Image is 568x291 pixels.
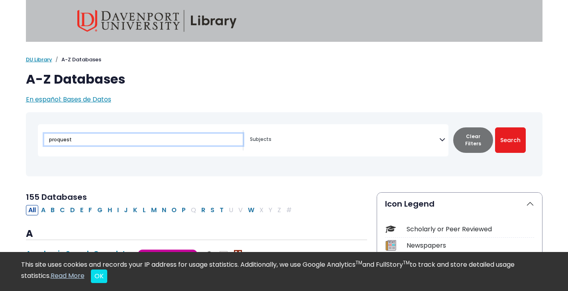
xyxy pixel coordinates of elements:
[26,191,87,203] span: 155 Databases
[26,112,542,176] nav: Search filters
[377,193,542,215] button: Icon Legend
[48,205,57,215] button: Filter Results B
[407,241,534,250] div: Newspapers
[149,205,159,215] button: Filter Results M
[205,250,213,258] img: Scholarly or Peer Reviewed
[356,259,362,266] sup: TM
[220,250,228,258] img: Audio & Video
[122,205,130,215] button: Filter Results J
[138,250,197,259] span: Good Starting Point
[217,205,226,215] button: Filter Results T
[26,205,38,215] button: All
[77,10,237,32] img: Davenport University Library
[78,205,86,215] button: Filter Results E
[199,205,208,215] button: Filter Results R
[385,240,396,251] img: Icon Newspapers
[115,205,121,215] button: Filter Results I
[26,205,295,214] div: Alpha-list to filter by first letter of database name
[91,270,107,283] button: Close
[105,205,114,215] button: Filter Results H
[26,228,367,240] h3: A
[159,205,169,215] button: Filter Results N
[131,205,140,215] button: Filter Results K
[26,56,52,63] a: DU Library
[68,205,77,215] button: Filter Results D
[169,205,179,215] button: Filter Results O
[403,259,410,266] sup: TM
[246,205,257,215] button: Filter Results W
[95,205,105,215] button: Filter Results G
[39,205,48,215] button: Filter Results A
[208,205,217,215] button: Filter Results S
[140,205,148,215] button: Filter Results L
[26,248,130,258] a: Academic Search Complete
[250,137,439,143] textarea: Search
[453,127,493,153] button: Clear Filters
[26,95,111,104] a: En español: Bases de Datos
[179,205,188,215] button: Filter Results P
[26,56,542,64] nav: breadcrumb
[495,127,526,153] button: Submit for Search Results
[44,134,243,145] input: Search database by title or keyword
[86,205,94,215] button: Filter Results F
[234,250,242,258] img: MeL (Michigan electronic Library)
[26,72,542,87] h1: A-Z Databases
[51,271,85,280] a: Read More
[21,260,547,283] div: This site uses cookies and records your IP address for usage statistics. Additionally, we use Goo...
[52,56,101,64] li: A-Z Databases
[57,205,67,215] button: Filter Results C
[407,225,534,234] div: Scholarly or Peer Reviewed
[385,224,396,234] img: Icon Scholarly or Peer Reviewed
